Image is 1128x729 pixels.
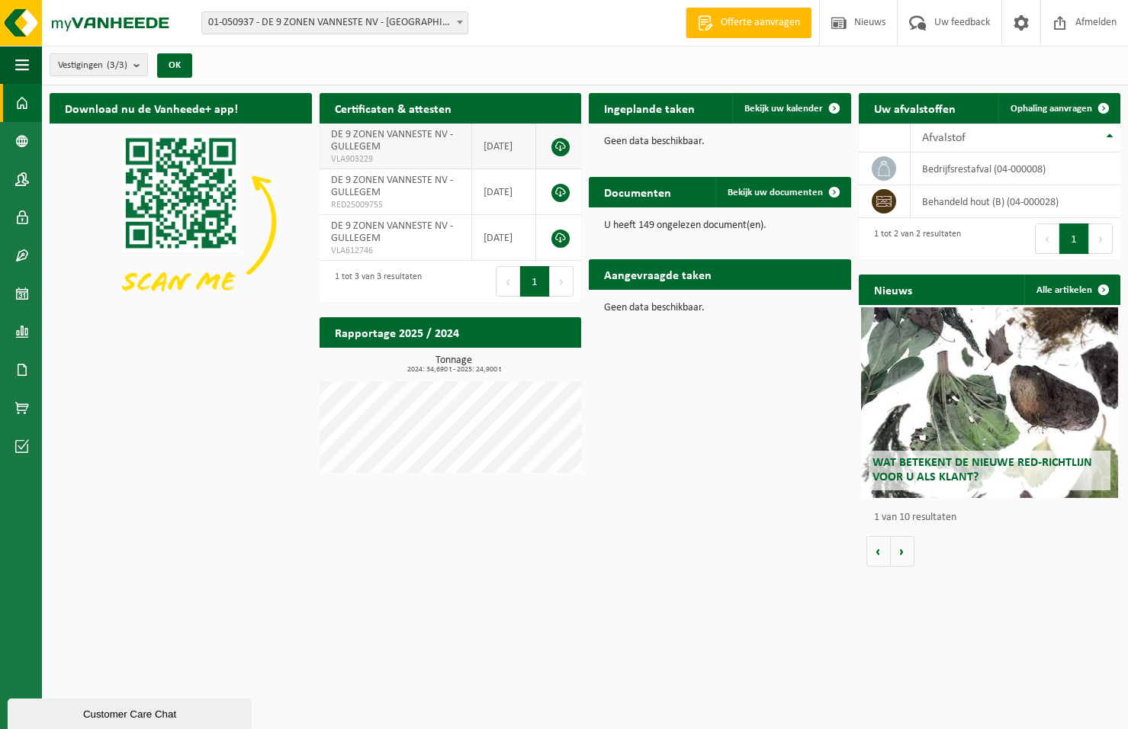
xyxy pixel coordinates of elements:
[472,215,536,261] td: [DATE]
[320,317,474,347] h2: Rapportage 2025 / 2024
[472,124,536,169] td: [DATE]
[1024,275,1119,305] a: Alle artikelen
[998,93,1119,124] a: Ophaling aanvragen
[744,104,823,114] span: Bekijk uw kalender
[1089,223,1113,254] button: Next
[604,303,836,313] p: Geen data beschikbaar.
[874,512,1114,523] p: 1 van 10 resultaten
[331,245,460,257] span: VLA612746
[589,259,727,289] h2: Aangevraagde taken
[866,222,961,255] div: 1 tot 2 van 2 resultaten
[1035,223,1059,254] button: Previous
[157,53,192,78] button: OK
[201,11,468,34] span: 01-050937 - DE 9 ZONEN VANNESTE NV - GULLEGEM
[107,60,127,70] count: (3/3)
[327,265,422,298] div: 1 tot 3 van 3 resultaten
[1011,104,1092,114] span: Ophaling aanvragen
[331,175,453,198] span: DE 9 ZONEN VANNESTE NV - GULLEGEM
[604,220,836,231] p: U heeft 149 ongelezen document(en).
[50,124,312,320] img: Download de VHEPlus App
[468,347,580,377] a: Bekijk rapportage
[331,153,460,165] span: VLA903229
[550,266,574,297] button: Next
[320,93,467,123] h2: Certificaten & attesten
[891,536,914,567] button: Volgende
[202,12,468,34] span: 01-050937 - DE 9 ZONEN VANNESTE NV - GULLEGEM
[50,93,253,123] h2: Download nu de Vanheede+ app!
[50,53,148,76] button: Vestigingen(3/3)
[717,15,804,31] span: Offerte aanvragen
[873,457,1092,483] span: Wat betekent de nieuwe RED-richtlijn voor u als klant?
[589,177,686,207] h2: Documenten
[472,169,536,215] td: [DATE]
[861,307,1118,498] a: Wat betekent de nieuwe RED-richtlijn voor u als klant?
[728,188,823,198] span: Bekijk uw documenten
[331,129,453,153] span: DE 9 ZONEN VANNESTE NV - GULLEGEM
[859,93,971,123] h2: Uw afvalstoffen
[732,93,850,124] a: Bekijk uw kalender
[58,54,127,77] span: Vestigingen
[715,177,850,207] a: Bekijk uw documenten
[859,275,927,304] h2: Nieuws
[866,536,891,567] button: Vorige
[911,185,1120,218] td: behandeld hout (B) (04-000028)
[520,266,550,297] button: 1
[331,220,453,244] span: DE 9 ZONEN VANNESTE NV - GULLEGEM
[589,93,710,123] h2: Ingeplande taken
[604,136,836,147] p: Geen data beschikbaar.
[496,266,520,297] button: Previous
[922,132,966,144] span: Afvalstof
[327,366,582,374] span: 2024: 34,690 t - 2025: 24,900 t
[1059,223,1089,254] button: 1
[686,8,811,38] a: Offerte aanvragen
[911,153,1120,185] td: bedrijfsrestafval (04-000008)
[8,695,255,729] iframe: chat widget
[327,355,582,374] h3: Tonnage
[331,199,460,211] span: RED25009755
